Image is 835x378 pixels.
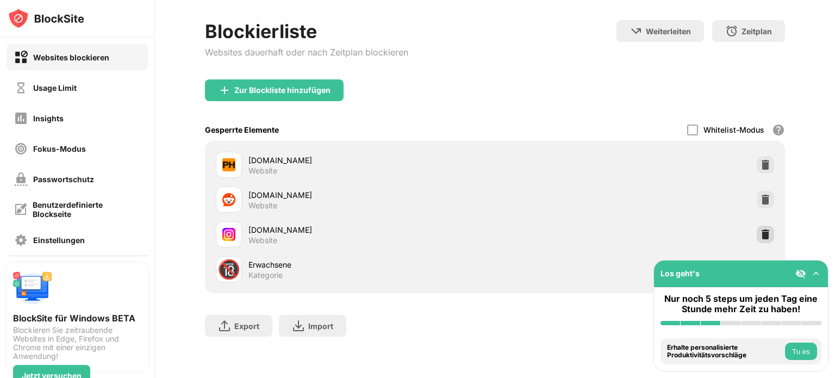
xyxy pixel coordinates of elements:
img: push-desktop.svg [13,269,52,308]
img: omni-setup-toggle.svg [811,268,821,279]
div: Kategorie [248,270,283,280]
img: logo-blocksite.svg [8,8,84,29]
div: Export [234,321,259,331]
button: Tu es [785,343,817,360]
div: Website [248,236,277,245]
div: Los geht's [660,269,700,278]
div: Nur noch 5 steps um jeden Tag eine Stunde mehr Zeit zu haben! [660,294,821,314]
div: Benutzerdefinierte Blockseite [33,200,140,219]
img: customize-block-page-off.svg [14,203,27,216]
div: Blockierliste [205,20,408,42]
img: favicons [222,158,235,171]
div: Blockieren Sie zeitraubende Websites in Edge, Firefox und Chrome mit einer einzigen Anwendung! [13,326,141,361]
img: insights-off.svg [14,111,28,125]
div: 🔞 [217,258,240,281]
div: Passwortschutz [33,175,94,184]
div: Website [248,201,277,210]
img: settings-off.svg [14,233,28,247]
div: Zur Blockliste hinzufügen [234,86,331,95]
div: Websites blockieren [33,53,109,62]
img: favicons [222,228,235,241]
div: [DOMAIN_NAME] [248,224,495,236]
div: Zeitplan [741,27,772,36]
div: Usage Limit [33,83,77,92]
div: Einstellungen [33,236,85,245]
div: Gesperrte Elemente [205,125,279,134]
img: focus-off.svg [14,142,28,156]
div: Erhalte personalisierte Produktivitätsvorschläge [667,344,782,360]
div: Whitelist-Modus [703,125,764,134]
img: password-protection-off.svg [14,172,28,186]
div: Insights [33,114,64,123]
img: favicons [222,193,235,206]
img: block-on.svg [14,51,28,64]
div: Erwachsene [248,259,495,270]
div: [DOMAIN_NAME] [248,189,495,201]
div: Import [308,321,333,331]
img: eye-not-visible.svg [795,268,806,279]
div: Fokus-Modus [33,144,86,153]
img: time-usage-off.svg [14,81,28,95]
div: BlockSite für Windows BETA [13,313,141,324]
div: Website [248,166,277,176]
div: [DOMAIN_NAME] [248,154,495,166]
div: Websites dauerhaft oder nach Zeitplan blockieren [205,47,408,58]
div: Weiterleiten [646,27,691,36]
